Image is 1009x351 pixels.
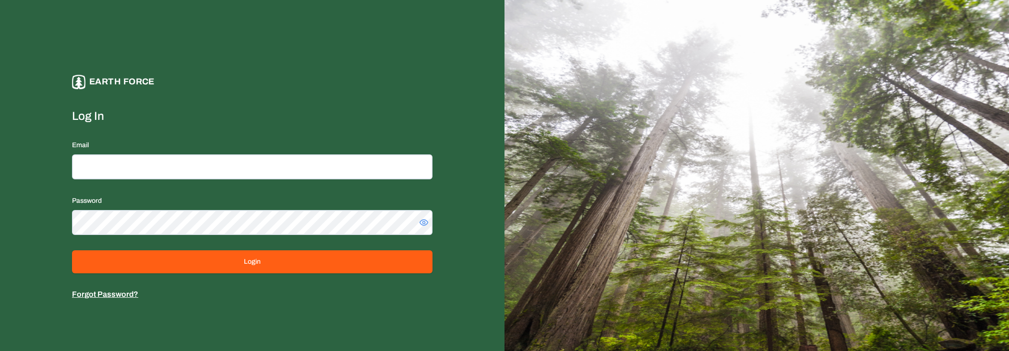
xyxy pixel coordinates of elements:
[72,141,89,149] label: Email
[72,75,85,89] img: earthforce-logo-white-uG4MPadI.svg
[72,289,432,300] p: Forgot Password?
[89,75,155,89] p: Earth force
[72,197,102,204] label: Password
[72,108,432,124] label: Log In
[72,250,432,273] button: Login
